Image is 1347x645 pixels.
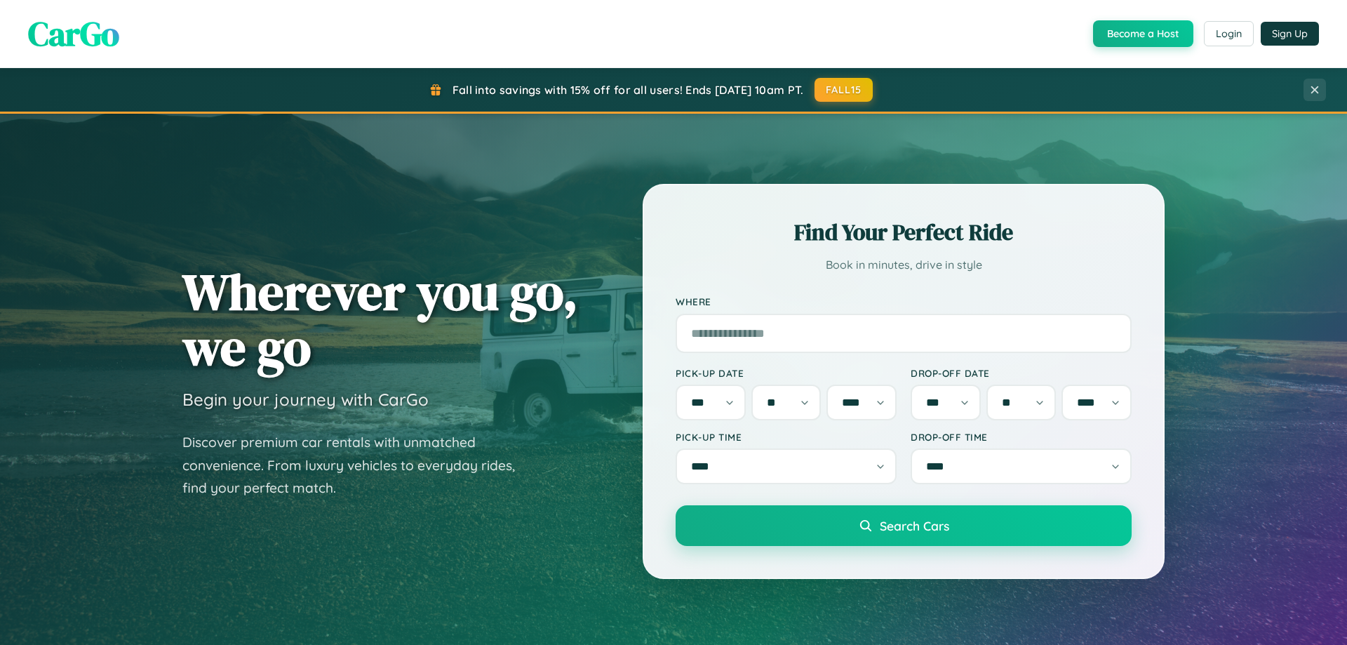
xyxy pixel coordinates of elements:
button: Login [1204,21,1254,46]
span: CarGo [28,11,119,57]
button: Search Cars [676,505,1132,546]
p: Book in minutes, drive in style [676,255,1132,275]
label: Pick-up Date [676,367,897,379]
h1: Wherever you go, we go [182,264,578,375]
span: Fall into savings with 15% off for all users! Ends [DATE] 10am PT. [453,83,804,97]
h3: Begin your journey with CarGo [182,389,429,410]
button: FALL15 [815,78,873,102]
label: Drop-off Time [911,431,1132,443]
p: Discover premium car rentals with unmatched convenience. From luxury vehicles to everyday rides, ... [182,431,533,500]
button: Sign Up [1261,22,1319,46]
h2: Find Your Perfect Ride [676,217,1132,248]
label: Pick-up Time [676,431,897,443]
label: Where [676,296,1132,308]
label: Drop-off Date [911,367,1132,379]
span: Search Cars [880,518,949,533]
button: Become a Host [1093,20,1193,47]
